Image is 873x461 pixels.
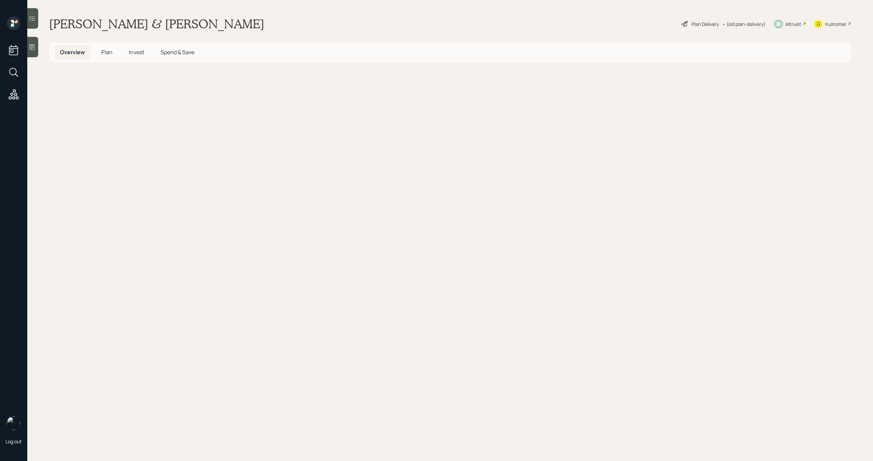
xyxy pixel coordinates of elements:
div: • (old plan-delivery) [722,20,766,28]
span: Invest [129,48,144,56]
div: Altruist [785,20,801,28]
div: Kustomer [825,20,846,28]
span: Overview [60,48,85,56]
span: Spend & Save [161,48,194,56]
img: michael-russo-headshot.png [7,416,20,430]
h1: [PERSON_NAME] & [PERSON_NAME] [49,16,264,31]
span: Plan [101,48,113,56]
div: Log out [5,438,22,445]
div: Plan Delivery [692,20,719,28]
